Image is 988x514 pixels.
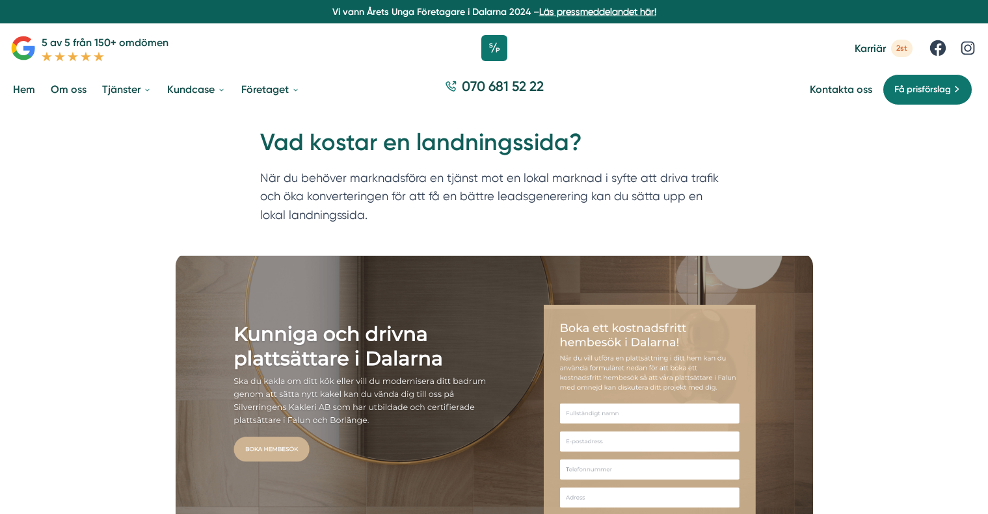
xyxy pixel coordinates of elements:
a: Kundcase [165,73,228,106]
a: Kontakta oss [810,83,872,96]
a: Hem [10,73,38,106]
p: När du behöver marknadsföra en tjänst mot en lokal marknad i syfte att driva trafik och öka konve... [260,169,728,231]
span: 070 681 52 22 [462,77,544,96]
a: 070 681 52 22 [440,77,549,102]
a: Få prisförslag [883,74,972,105]
p: 5 av 5 från 150+ omdömen [42,34,168,51]
p: Vi vann Årets Unga Företagare i Dalarna 2024 – [5,5,983,18]
a: Om oss [48,73,89,106]
h1: Vad kostar en landningssida? [260,127,728,169]
a: Läs pressmeddelandet här! [539,6,656,17]
span: Få prisförslag [894,83,951,97]
a: Karriär 2st [855,40,913,57]
a: Företaget [239,73,302,106]
span: Karriär [855,42,886,55]
span: 2st [891,40,913,57]
a: Tjänster [100,73,154,106]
